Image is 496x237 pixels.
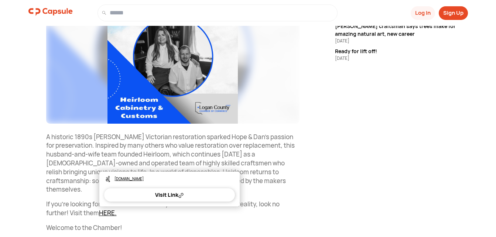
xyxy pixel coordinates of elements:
[46,223,300,232] p: Welcome to the Chamber!
[335,47,468,55] div: Ready for lift off!
[28,4,73,21] a: logo
[114,176,144,182] p: [DOMAIN_NAME]
[335,38,468,44] div: [DATE]
[46,133,300,194] p: A historic 1890s [PERSON_NAME] Victorian restoration sparked Hope & Dan's passion for preservatio...
[46,200,300,217] p: If you're looking for a crew that can make your restoration dream a reality, look no further! Vis...
[335,55,468,62] div: [DATE]
[335,22,468,38] div: [PERSON_NAME] craftsman says trees make for amazing natural art, new career
[411,6,435,20] button: Log In
[99,209,117,217] a: HERE.
[439,6,468,20] button: Sign Up
[28,4,73,19] img: logo
[104,175,112,183] img: icon
[155,192,184,198] div: Visit Link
